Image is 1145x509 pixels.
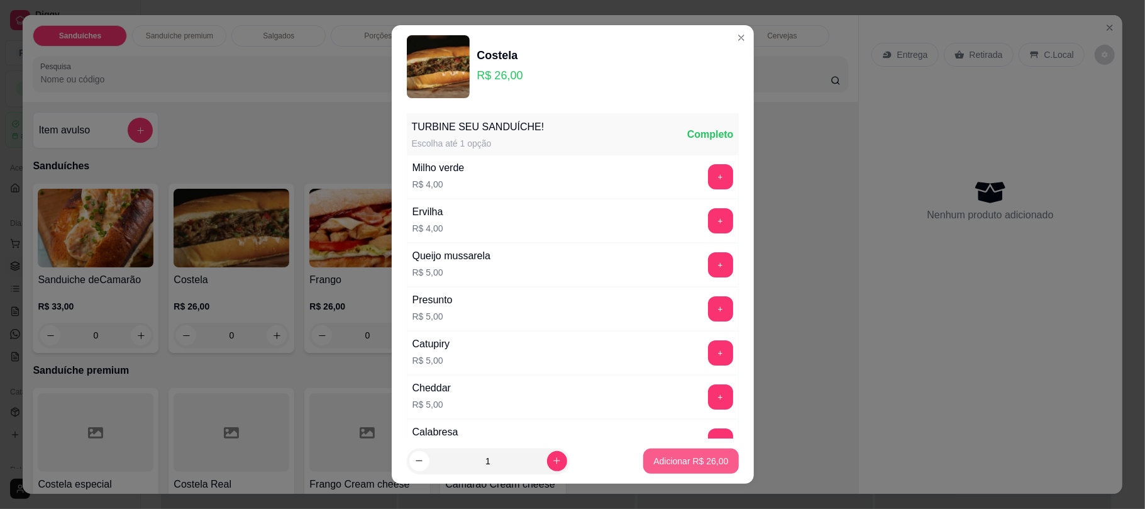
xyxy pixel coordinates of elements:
div: Cheddar [412,381,451,396]
button: decrease-product-quantity [409,451,429,471]
button: add [708,428,733,454]
p: R$ 4,00 [412,222,443,235]
img: product-image [407,35,470,98]
button: add [708,384,733,410]
button: Adicionar R$ 26,00 [643,449,738,474]
div: Presunto [412,293,453,308]
p: R$ 26,00 [477,67,523,84]
div: TURBINE SEU SANDUÍCHE! [412,120,545,135]
p: R$ 4,00 [412,178,465,191]
div: Milho verde [412,160,465,176]
div: Completo [687,127,734,142]
p: Adicionar R$ 26,00 [653,455,728,467]
p: R$ 5,00 [412,266,491,279]
button: Close [731,28,751,48]
p: R$ 5,00 [412,310,453,323]
div: Ervilha [412,204,443,220]
button: add [708,208,733,233]
button: add [708,252,733,277]
button: add [708,296,733,322]
div: Costela [477,47,523,64]
div: Queijo mussarela [412,249,491,264]
button: increase-product-quantity [547,451,567,471]
p: R$ 5,00 [412,398,451,411]
button: add [708,164,733,189]
p: R$ 5,00 [412,354,450,367]
div: Escolha até 1 opção [412,137,545,150]
div: Calabresa [412,425,458,440]
button: add [708,340,733,366]
div: Catupiry [412,337,450,352]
